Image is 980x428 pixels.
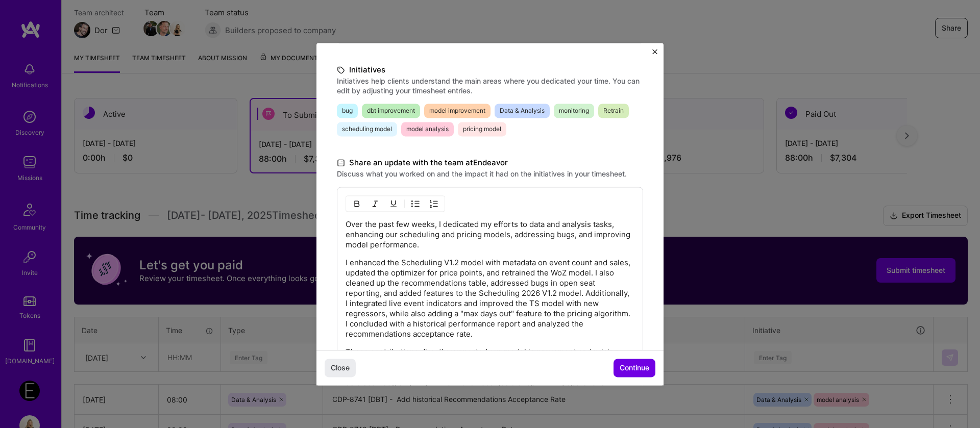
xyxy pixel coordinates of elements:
img: Underline [389,199,398,208]
label: Share an update with the team at Endeavor [337,157,643,169]
img: Bold [353,199,361,208]
label: Initiatives help clients understand the main areas where you dedicated your time. You can edit by... [337,76,643,95]
span: scheduling model [337,122,397,136]
span: model analysis [401,122,454,136]
span: monitoring [554,104,594,118]
button: Close [652,49,657,60]
span: Continue [620,363,649,373]
i: icon DocumentBlack [337,157,345,169]
p: Over the past few weeks, I dedicated my efforts to data and analysis tasks, enhancing our schedul... [346,219,634,250]
button: Close [325,359,356,377]
img: OL [430,199,438,208]
img: Italic [371,199,379,208]
label: Initiatives [337,64,643,76]
span: Retrain [598,104,629,118]
label: Discuss what you worked on and the impact it had on the initiatives in your timesheet. [337,169,643,179]
span: pricing model [458,122,506,136]
span: Data & Analysis [495,104,550,118]
span: Close [331,363,350,373]
button: Continue [614,359,655,377]
img: UL [411,199,420,208]
span: dbt improvement [362,104,420,118]
span: model improvement [424,104,491,118]
span: bug [337,104,358,118]
p: I enhanced the Scheduling V1.2 model with metadata on event count and sales, updated the optimize... [346,258,634,339]
p: These contributions directly supported our model improvement and pricing model initiatives, ensur... [346,347,634,398]
img: Divider [404,197,405,210]
i: icon TagBlack [337,64,345,76]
